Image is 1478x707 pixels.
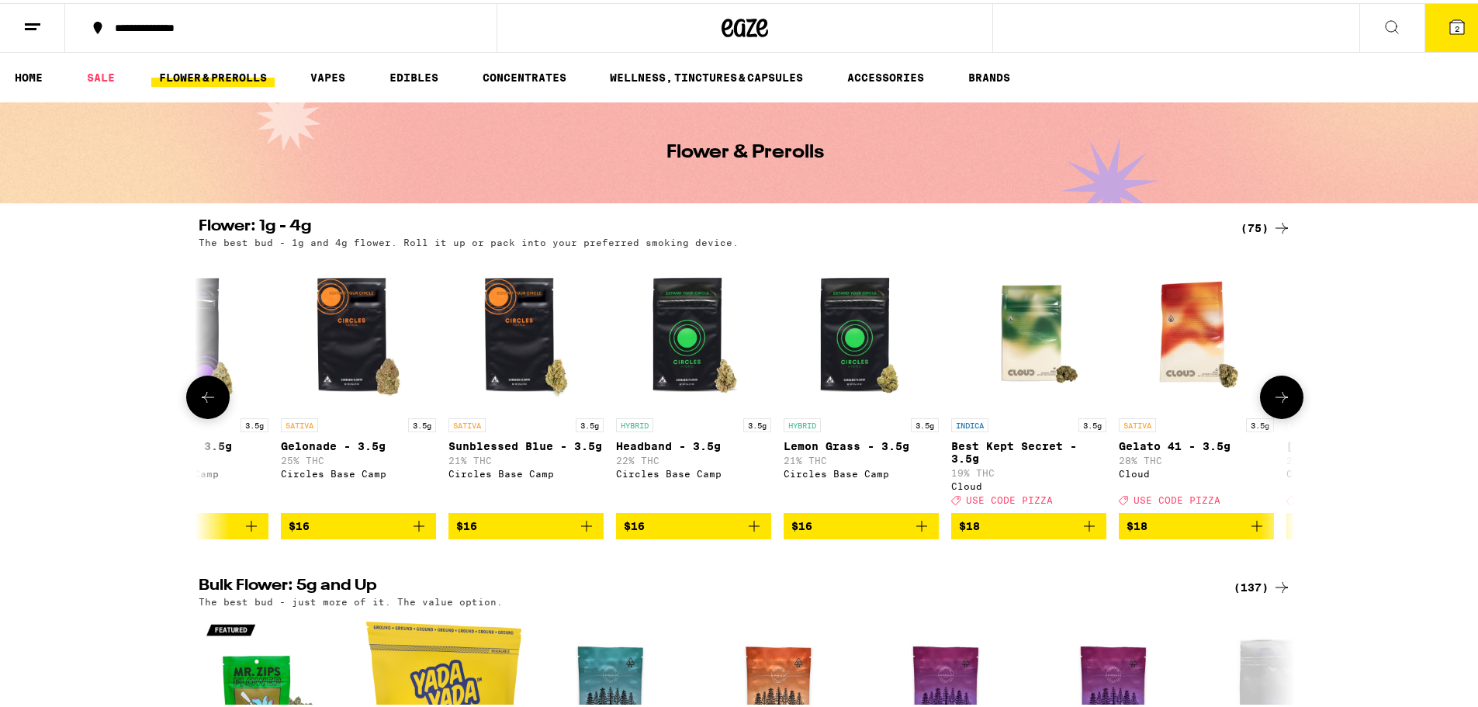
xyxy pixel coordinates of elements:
p: INDICA [951,415,988,429]
span: $16 [456,517,477,529]
img: Circles Base Camp - Gelonade - 3.5g [281,252,436,407]
a: Open page for Mochi Gelato - 3.5g from Cloud [1286,252,1442,510]
p: 21% THC [784,452,939,463]
img: Cloud - Gelato 41 - 3.5g [1119,252,1274,407]
button: Add to bag [448,510,604,536]
a: CONCENTRATES [475,65,574,84]
button: Add to bag [616,510,771,536]
p: HYBRID [1286,415,1324,429]
p: HYBRID [784,415,821,429]
h2: Flower: 1g - 4g [199,216,1215,234]
span: $16 [624,517,645,529]
a: Open page for Sunblessed Blue - 3.5g from Circles Base Camp [448,252,604,510]
span: USE CODE PIZZA [966,492,1053,502]
p: 3.5g [408,415,436,429]
p: 26% THC [1286,452,1442,463]
span: USE CODE PIZZA [1301,492,1388,502]
a: WELLNESS, TINCTURES & CAPSULES [602,65,811,84]
a: SALE [79,65,123,84]
a: Open page for Best Kept Secret - 3.5g from Cloud [951,252,1106,510]
span: $18 [959,517,980,529]
a: Open page for Gelonade - 3.5g from Circles Base Camp [281,252,436,510]
a: ACCESSORIES [839,65,932,84]
p: 3.5g [743,415,771,429]
div: Cloud [1286,466,1442,476]
span: $18 [1127,517,1147,529]
p: 28% THC [1119,452,1274,463]
img: Circles Base Camp - Sunblessed Blue - 3.5g [448,252,604,407]
p: Headband - 3.5g [616,437,771,449]
span: 2 [1455,21,1459,30]
p: 21% THC [448,452,604,463]
a: EDIBLES [382,65,446,84]
p: 19% THC [951,465,1106,475]
div: Circles Base Camp [784,466,939,476]
p: 3.5g [1246,415,1274,429]
button: Add to bag [113,510,268,536]
button: Add to bag [951,510,1106,536]
p: Gelonade - 3.5g [281,437,436,449]
span: $16 [791,517,812,529]
span: $16 [289,517,310,529]
span: USE CODE PIZZA [1134,492,1220,502]
p: 3.5g [241,415,268,429]
a: VAPES [303,65,353,84]
button: BRANDS [961,65,1018,84]
p: 3.5g [1078,415,1106,429]
a: (137) [1234,575,1291,594]
button: Add to bag [281,510,436,536]
p: Best Kept Secret - 3.5g [951,437,1106,462]
a: (75) [1241,216,1291,234]
a: Open page for Dreamonade - 3.5g from Circles Base Camp [113,252,268,510]
img: Circles Base Camp - Headband - 3.5g [616,252,771,407]
button: Add to bag [1119,510,1274,536]
button: Add to bag [784,510,939,536]
p: [PERSON_NAME] - 3.5g [1286,437,1442,449]
img: Circles Base Camp - Dreamonade - 3.5g [113,252,268,407]
p: 26% THC [113,452,268,463]
img: Circles Base Camp - Lemon Grass - 3.5g [784,252,939,407]
p: Gelato 41 - 3.5g [1119,437,1274,449]
p: SATIVA [1119,415,1156,429]
p: 25% THC [281,452,436,463]
div: Cloud [951,478,1106,488]
p: Dreamonade - 3.5g [113,437,268,449]
p: SATIVA [281,415,318,429]
span: $18 [1294,517,1315,529]
p: The best bud - just more of it. The value option. [199,594,503,604]
p: HYBRID [616,415,653,429]
p: 22% THC [616,452,771,463]
p: SATIVA [448,415,486,429]
a: Open page for Gelato 41 - 3.5g from Cloud [1119,252,1274,510]
a: HOME [7,65,50,84]
div: Circles Base Camp [113,466,268,476]
img: Cloud - Best Kept Secret - 3.5g [951,252,1106,407]
div: Circles Base Camp [281,466,436,476]
a: FLOWER & PREROLLS [151,65,275,84]
a: Open page for Lemon Grass - 3.5g from Circles Base Camp [784,252,939,510]
p: Sunblessed Blue - 3.5g [448,437,604,449]
div: Circles Base Camp [616,466,771,476]
p: Lemon Grass - 3.5g [784,437,939,449]
a: Open page for Headband - 3.5g from Circles Base Camp [616,252,771,510]
p: 3.5g [576,415,604,429]
p: The best bud - 1g and 4g flower. Roll it up or pack into your preferred smoking device. [199,234,739,244]
div: Circles Base Camp [448,466,604,476]
h2: Bulk Flower: 5g and Up [199,575,1215,594]
h1: Flower & Prerolls [666,140,824,159]
div: Cloud [1119,466,1274,476]
button: Add to bag [1286,510,1442,536]
p: 3.5g [911,415,939,429]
